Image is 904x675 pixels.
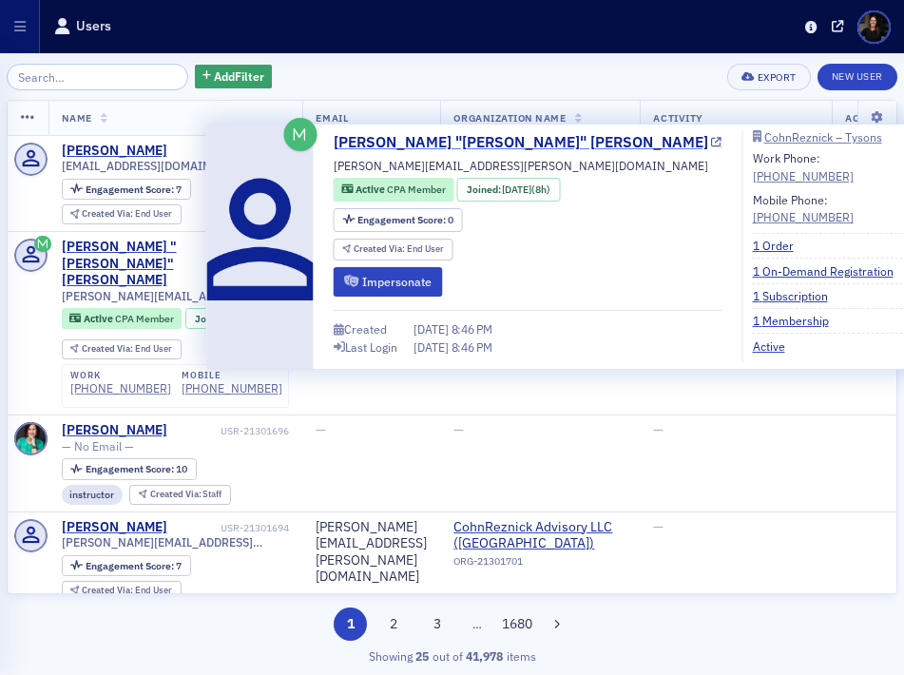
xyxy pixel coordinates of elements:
[84,312,115,325] span: Active
[334,178,454,202] div: Active: Active: CPA Member
[182,381,282,395] a: [PHONE_NUMBER]
[354,244,444,255] div: End User
[62,204,182,224] div: Created Via: End User
[214,67,264,85] span: Add Filter
[500,607,533,641] button: 1680
[182,370,282,381] div: mobile
[62,439,134,453] span: — No Email —
[62,535,290,550] span: [PERSON_NAME][EMAIL_ADDRESS][PERSON_NAME][DOMAIN_NAME]
[334,131,722,154] a: [PERSON_NAME] "[PERSON_NAME]" [PERSON_NAME]
[62,159,254,173] span: [EMAIL_ADDRESS][DOMAIN_NAME]
[463,647,507,665] strong: 41,978
[62,519,167,536] a: [PERSON_NAME]
[62,339,182,359] div: Created Via: End User
[334,239,453,260] div: Created Via: End User
[452,321,492,337] span: 8:46 PM
[345,342,397,353] div: Last Login
[86,561,182,571] div: 7
[82,342,135,355] span: Created Via :
[502,183,550,198] div: (8h)
[150,488,203,500] span: Created Via :
[82,586,172,596] div: End User
[62,422,167,439] a: [PERSON_NAME]
[86,184,182,195] div: 7
[653,421,664,438] span: —
[653,518,664,535] span: —
[70,370,171,381] div: work
[62,179,191,200] div: Engagement Score: 7
[334,157,708,174] span: [PERSON_NAME][EMAIL_ADDRESS][PERSON_NAME][DOMAIN_NAME]
[502,183,531,196] span: [DATE]
[457,178,560,202] div: Joined: 2025-09-10 00:00:00
[453,111,566,125] span: Organization Name
[753,337,799,355] a: Active
[753,312,843,329] a: 1 Membership
[464,615,490,632] span: …
[86,559,176,572] span: Engagement Score :
[414,321,452,337] span: [DATE]
[82,344,172,355] div: End User
[753,208,854,225] a: [PHONE_NUMBER]
[170,522,289,534] div: USR-21301694
[453,519,626,552] span: CohnReznick Advisory LLC (Bethesda)
[70,381,171,395] a: [PHONE_NUMBER]
[62,308,183,329] div: Active: Active: CPA Member
[62,458,197,479] div: Engagement Score: 10
[62,581,182,601] div: Created Via: End User
[185,308,288,329] div: Joined: 2025-09-10 00:00:00
[316,111,348,125] span: Email
[354,242,407,255] span: Created Via :
[753,149,854,184] div: Work Phone:
[414,339,452,355] span: [DATE]
[453,421,464,438] span: —
[62,143,167,160] a: [PERSON_NAME]
[357,215,453,225] div: 0
[467,183,503,198] span: Joined :
[62,555,191,576] div: Engagement Score: 7
[764,132,882,143] div: CohnReznick – Tysons
[316,519,427,586] div: [PERSON_NAME][EMAIL_ADDRESS][PERSON_NAME][DOMAIN_NAME]
[753,287,842,304] a: 1 Subscription
[170,425,289,437] div: USR-21301696
[727,64,810,90] button: Export
[344,324,387,335] div: Created
[387,183,446,196] span: CPA Member
[334,208,463,232] div: Engagement Score: 0
[195,313,231,325] span: Joined :
[753,167,854,184] a: [PHONE_NUMBER]
[170,145,289,158] div: USR-21302005
[195,65,273,88] button: AddFilter
[316,421,326,438] span: —
[334,607,367,641] button: 1
[150,490,222,500] div: Staff
[753,191,854,226] div: Mobile Phone:
[82,207,135,220] span: Created Via :
[817,64,897,90] a: New User
[653,111,702,125] span: Activity
[357,213,448,226] span: Engagement Score :
[62,111,92,125] span: Name
[377,607,411,641] button: 2
[453,555,626,574] div: ORG-21301701
[62,239,218,289] a: [PERSON_NAME] "[PERSON_NAME]" [PERSON_NAME]
[82,209,172,220] div: End User
[356,183,387,196] span: Active
[86,464,187,474] div: 10
[452,339,492,355] span: 8:46 PM
[115,312,174,325] span: CPA Member
[420,607,453,641] button: 3
[69,313,173,325] a: Active CPA Member
[758,72,797,83] div: Export
[62,289,290,303] span: [PERSON_NAME][EMAIL_ADDRESS][PERSON_NAME][DOMAIN_NAME]
[341,183,445,198] a: Active CPA Member
[334,267,443,297] button: Impersonate
[129,485,231,505] div: Created Via: Staff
